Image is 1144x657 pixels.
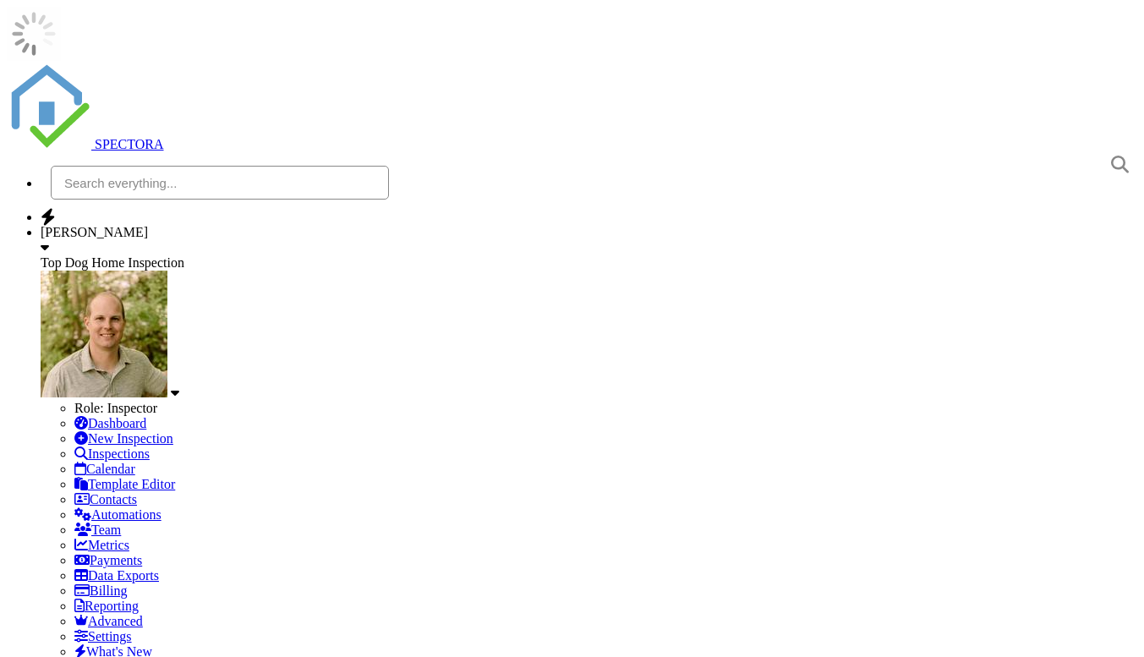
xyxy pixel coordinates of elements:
a: Contacts [74,492,137,506]
a: Team [74,523,121,537]
a: Calendar [74,462,135,476]
img: The Best Home Inspection Software - Spectora [7,64,91,149]
a: Automations [74,507,161,522]
a: Inspections [74,446,150,461]
div: Top Dog Home Inspection [41,255,1137,271]
a: Payments [74,553,142,567]
a: SPECTORA [7,137,164,151]
a: Data Exports [74,568,159,583]
img: d94996ed.jpg [41,271,167,397]
a: Billing [74,583,127,598]
a: Template Editor [74,477,175,491]
input: Search everything... [51,166,389,200]
a: Reporting [74,599,139,613]
span: SPECTORA [95,137,164,151]
span: Role: Inspector [74,401,157,415]
img: loading-93afd81d04378562ca97960a6d0abf470c8f8241ccf6a1b4da771bf876922d1b.gif [7,7,61,61]
a: Metrics [74,538,129,552]
a: Settings [74,629,132,643]
a: Advanced [74,614,143,628]
a: New Inspection [74,431,173,446]
a: Dashboard [74,416,146,430]
div: [PERSON_NAME] [41,225,1137,240]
